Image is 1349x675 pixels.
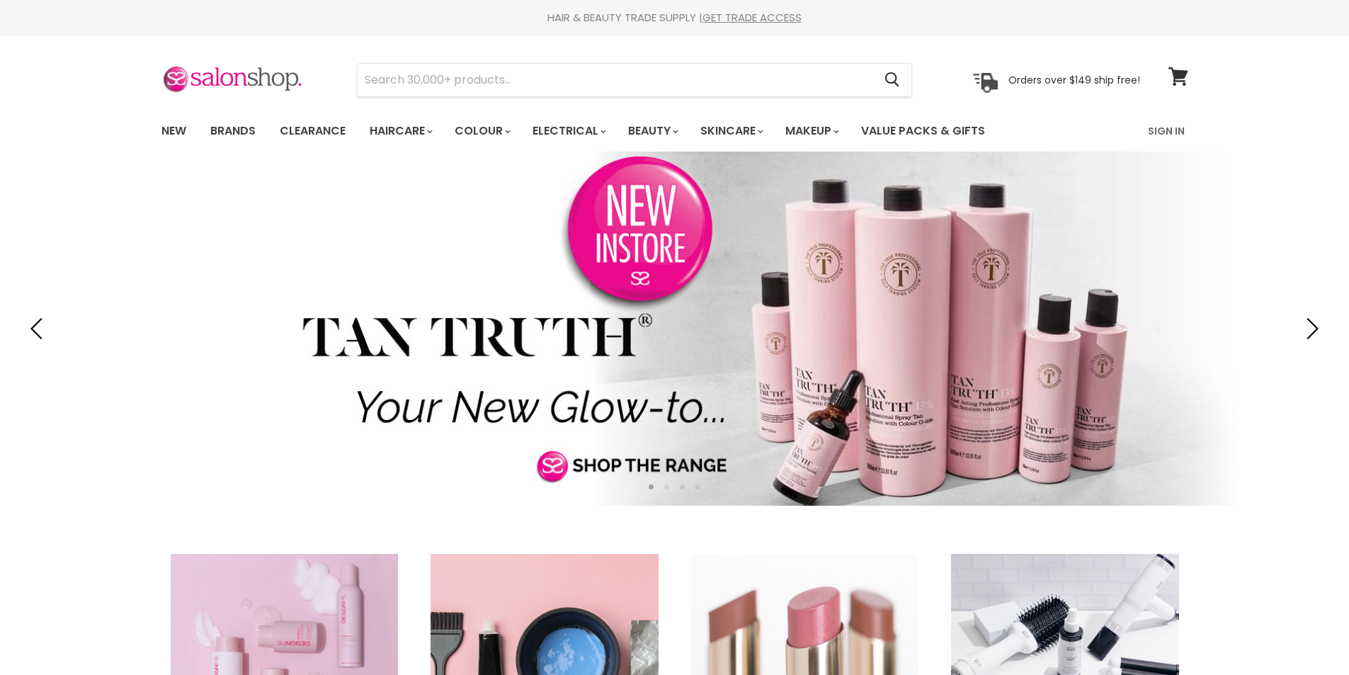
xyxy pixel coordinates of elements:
li: Page dot 3 [680,484,685,489]
a: Haircare [359,116,441,146]
a: Skincare [690,116,772,146]
a: GET TRADE ACCESS [702,10,802,25]
a: Brands [200,116,266,146]
button: Previous [25,314,53,343]
button: Search [874,64,911,96]
nav: Main [144,110,1206,152]
ul: Main menu [151,110,1068,152]
a: Value Packs & Gifts [850,116,996,146]
a: Sign In [1139,116,1193,146]
a: Clearance [269,116,356,146]
input: Search [358,64,874,96]
li: Page dot 4 [695,484,700,489]
button: Next [1296,314,1324,343]
div: HAIR & BEAUTY TRADE SUPPLY | [144,11,1206,25]
a: Makeup [775,116,848,146]
a: New [151,116,197,146]
a: Colour [444,116,519,146]
form: Product [357,63,912,97]
li: Page dot 1 [649,484,654,489]
a: Electrical [522,116,615,146]
li: Page dot 2 [664,484,669,489]
p: Orders over $149 ship free! [1008,73,1140,86]
a: Beauty [617,116,687,146]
